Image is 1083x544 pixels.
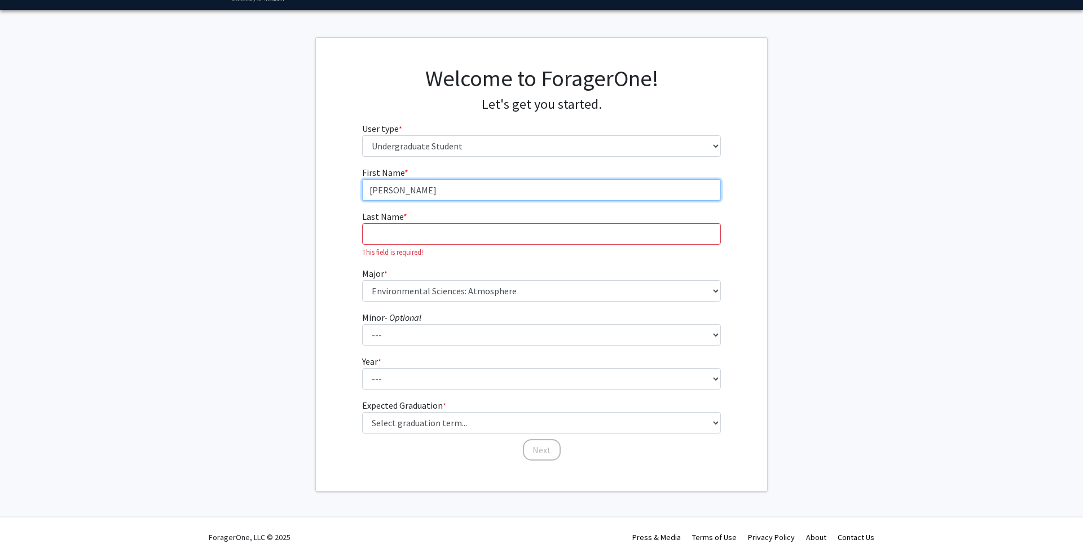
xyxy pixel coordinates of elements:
[362,122,402,135] label: User type
[362,355,381,368] label: Year
[362,247,721,258] p: This field is required!
[8,493,48,536] iframe: Chat
[362,267,388,280] label: Major
[748,532,795,542] a: Privacy Policy
[806,532,826,542] a: About
[362,211,403,222] span: Last Name
[385,312,421,323] i: - Optional
[838,532,874,542] a: Contact Us
[692,532,737,542] a: Terms of Use
[362,96,721,113] h4: Let's get you started.
[362,65,721,92] h1: Welcome to ForagerOne!
[362,311,421,324] label: Minor
[523,439,561,461] button: Next
[362,399,446,412] label: Expected Graduation
[362,167,404,178] span: First Name
[632,532,681,542] a: Press & Media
